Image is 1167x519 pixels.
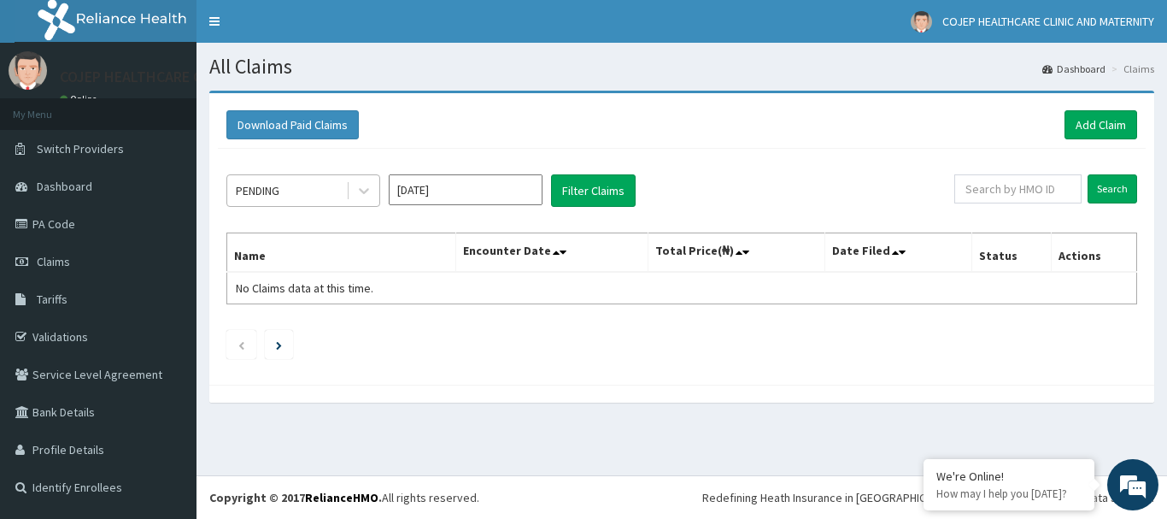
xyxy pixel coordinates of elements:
[1051,233,1136,273] th: Actions
[227,233,456,273] th: Name
[238,337,245,352] a: Previous page
[456,233,648,273] th: Encounter Date
[37,141,124,156] span: Switch Providers
[954,174,1082,203] input: Search by HMO ID
[1088,174,1137,203] input: Search
[972,233,1052,273] th: Status
[305,490,378,505] a: RelianceHMO
[1064,110,1137,139] a: Add Claim
[236,280,373,296] span: No Claims data at this time.
[60,93,101,105] a: Online
[209,56,1154,78] h1: All Claims
[37,179,92,194] span: Dashboard
[551,174,636,207] button: Filter Claims
[911,11,932,32] img: User Image
[702,489,1154,506] div: Redefining Heath Insurance in [GEOGRAPHIC_DATA] using Telemedicine and Data Science!
[942,14,1154,29] span: COJEP HEALTHCARE CLINIC AND MATERNITY
[9,51,47,90] img: User Image
[196,475,1167,519] footer: All rights reserved.
[226,110,359,139] button: Download Paid Claims
[648,233,825,273] th: Total Price(₦)
[60,69,347,85] p: COJEP HEALTHCARE CLINIC AND MATERNITY
[936,487,1082,501] p: How may I help you today?
[236,182,279,199] div: PENDING
[209,490,382,505] strong: Copyright © 2017 .
[37,254,70,269] span: Claims
[1042,62,1105,76] a: Dashboard
[37,292,67,307] span: Tariffs
[276,337,282,352] a: Next page
[389,174,542,205] input: Select Month and Year
[1107,62,1154,76] li: Claims
[936,469,1082,484] div: We're Online!
[825,233,972,273] th: Date Filed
